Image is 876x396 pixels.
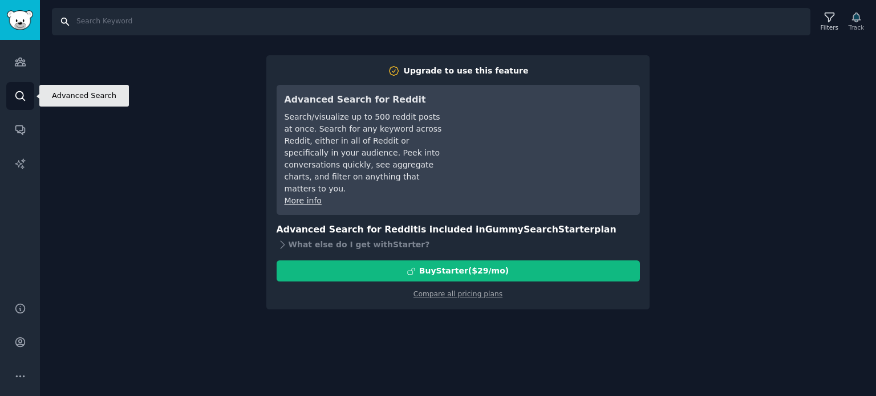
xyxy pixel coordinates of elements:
h3: Advanced Search for Reddit is included in plan [277,223,640,237]
a: More info [285,196,322,205]
div: What else do I get with Starter ? [277,236,640,252]
img: GummySearch logo [7,10,33,30]
button: BuyStarter($29/mo) [277,260,640,281]
iframe: YouTube video player [461,93,632,178]
a: Compare all pricing plans [413,290,502,298]
div: Upgrade to use this feature [404,65,529,77]
div: Buy Starter ($ 29 /mo ) [419,265,509,277]
span: GummySearch Starter [485,224,594,235]
div: Filters [821,23,838,31]
div: Search/visualize up to 500 reddit posts at once. Search for any keyword across Reddit, either in ... [285,111,445,195]
h3: Advanced Search for Reddit [285,93,445,107]
input: Search Keyword [52,8,810,35]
